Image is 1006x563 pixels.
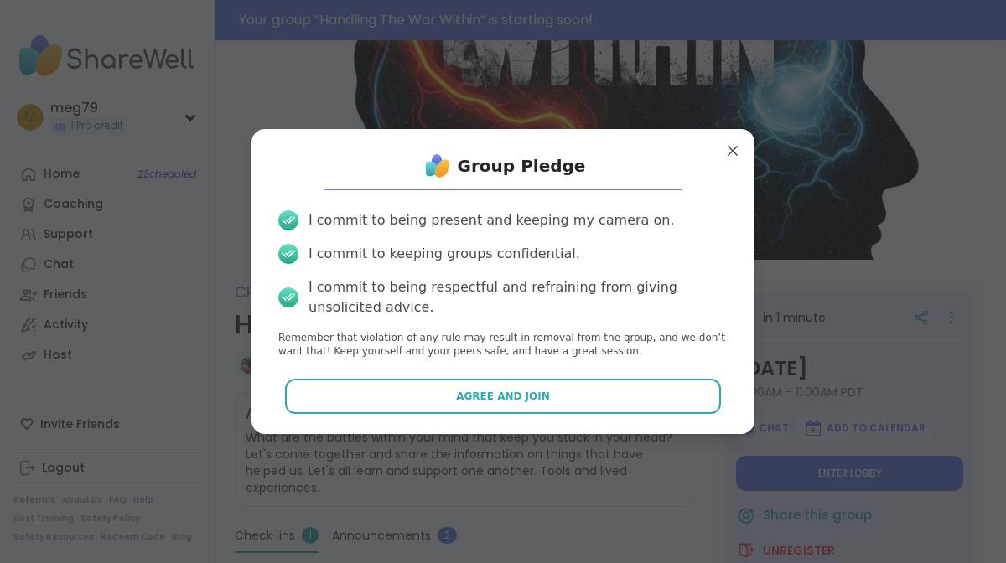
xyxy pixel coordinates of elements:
div: I commit to keeping groups confidential. [309,244,580,264]
img: ShareWell Logo [421,149,454,183]
p: Remember that violation of any rule may result in removal from the group, and we don’t want that!... [278,331,728,359]
h1: Group Pledge [458,154,586,178]
div: I commit to being respectful and refraining from giving unsolicited advice. [309,277,728,318]
span: Agree and Join [456,389,550,404]
div: I commit to being present and keeping my camera on. [309,210,674,230]
button: Agree and Join [285,379,722,414]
